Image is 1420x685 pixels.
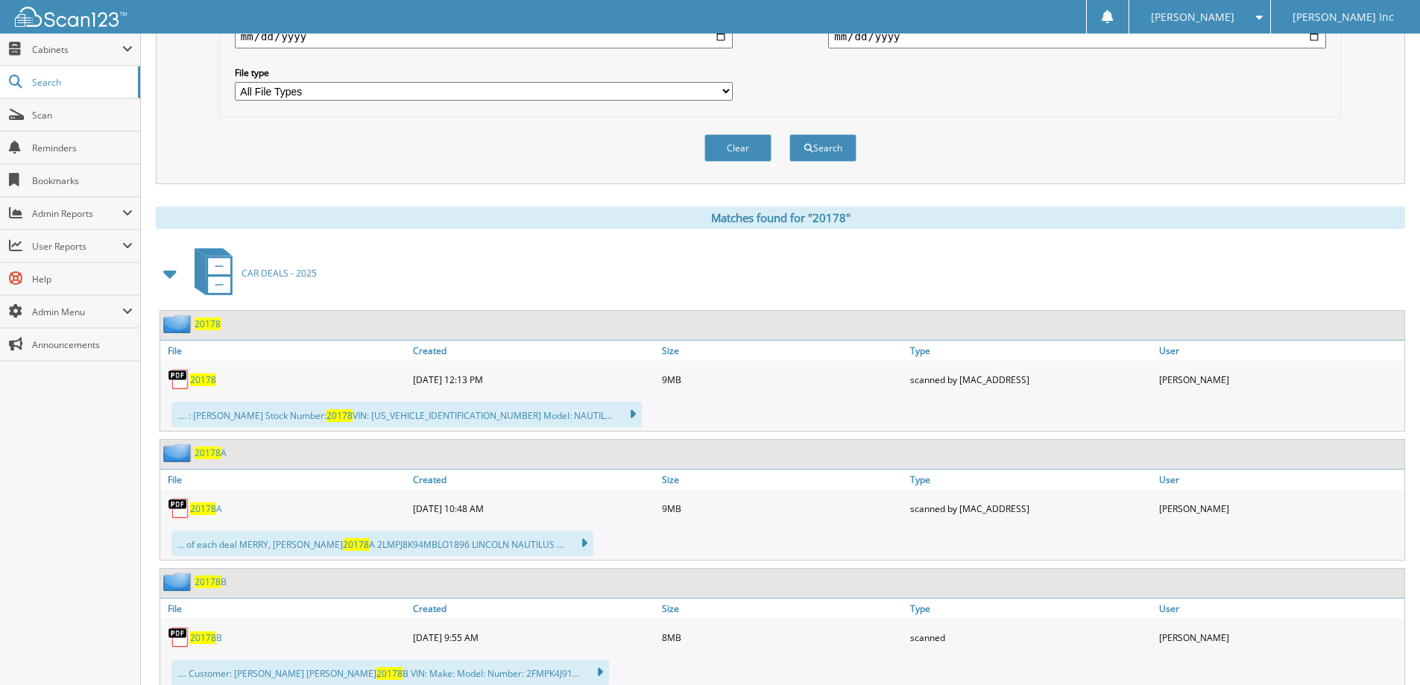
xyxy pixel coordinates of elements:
input: start [235,25,733,48]
span: User Reports [32,240,122,253]
div: scanned by [MAC_ADDRESS] [906,493,1155,523]
a: 20178A [190,502,222,515]
input: end [828,25,1326,48]
span: Reminders [32,142,133,154]
div: Matches found for "20178" [156,206,1405,229]
a: File [160,470,409,490]
div: 9MB [658,364,907,394]
a: CAR DEALS - 2025 [186,244,317,303]
span: 20178 [376,667,403,680]
img: PDF.png [168,368,190,391]
span: Help [32,273,133,285]
span: Admin Reports [32,207,122,220]
div: ... of each deal MERRY, [PERSON_NAME] A 2LMPJ8K94MBLO1896 LINCOLN NAUTILUS ... [171,531,593,556]
img: PDF.png [168,626,190,648]
div: .... : [PERSON_NAME] Stock Number: VIN: [US_VEHICLE_IDENTIFICATION_NUMBER] Model: NAUTIL... [171,402,642,427]
span: [PERSON_NAME] [1151,13,1234,22]
a: Type [906,341,1155,361]
span: 20178 [190,502,216,515]
img: folder2.png [163,443,195,462]
img: folder2.png [163,315,195,333]
a: 20178A [195,446,227,459]
div: 9MB [658,493,907,523]
div: scanned [906,622,1155,652]
div: [DATE] 10:48 AM [409,493,658,523]
iframe: Chat Widget [1345,613,1420,685]
a: Size [658,341,907,361]
span: Bookmarks [32,174,133,187]
a: Type [906,470,1155,490]
div: [PERSON_NAME] [1155,622,1404,652]
span: Announcements [32,338,133,351]
div: 8MB [658,622,907,652]
span: 20178 [195,575,221,588]
a: 20178 [195,318,221,330]
a: 20178B [195,575,227,588]
a: File [160,599,409,619]
div: [PERSON_NAME] [1155,493,1404,523]
span: Search [32,76,130,89]
button: Clear [704,134,771,162]
span: Cabinets [32,43,122,56]
a: 20178 [190,373,216,386]
div: scanned by [MAC_ADDRESS] [906,364,1155,394]
img: scan123-logo-white.svg [15,7,127,27]
span: 20178 [195,446,221,459]
button: Search [789,134,856,162]
a: User [1155,599,1404,619]
a: User [1155,470,1404,490]
div: [PERSON_NAME] [1155,364,1404,394]
label: File type [235,66,733,79]
span: Scan [32,109,133,121]
a: Size [658,599,907,619]
a: 20178B [190,631,222,644]
a: Created [409,470,658,490]
span: 20178 [343,538,369,551]
span: Admin Menu [32,306,122,318]
a: File [160,341,409,361]
a: Created [409,341,658,361]
a: User [1155,341,1404,361]
img: folder2.png [163,572,195,591]
span: 20178 [326,409,353,422]
span: 20178 [190,631,216,644]
a: Size [658,470,907,490]
div: [DATE] 12:13 PM [409,364,658,394]
a: Created [409,599,658,619]
img: PDF.png [168,497,190,520]
a: Type [906,599,1155,619]
span: CAR DEALS - 2025 [242,267,317,280]
div: .... Customer: [PERSON_NAME] [PERSON_NAME] B VIN: Make: Model: Number: 2FMPK4J91... [171,660,609,685]
div: [DATE] 9:55 AM [409,622,658,652]
span: [PERSON_NAME] Inc [1293,13,1394,22]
